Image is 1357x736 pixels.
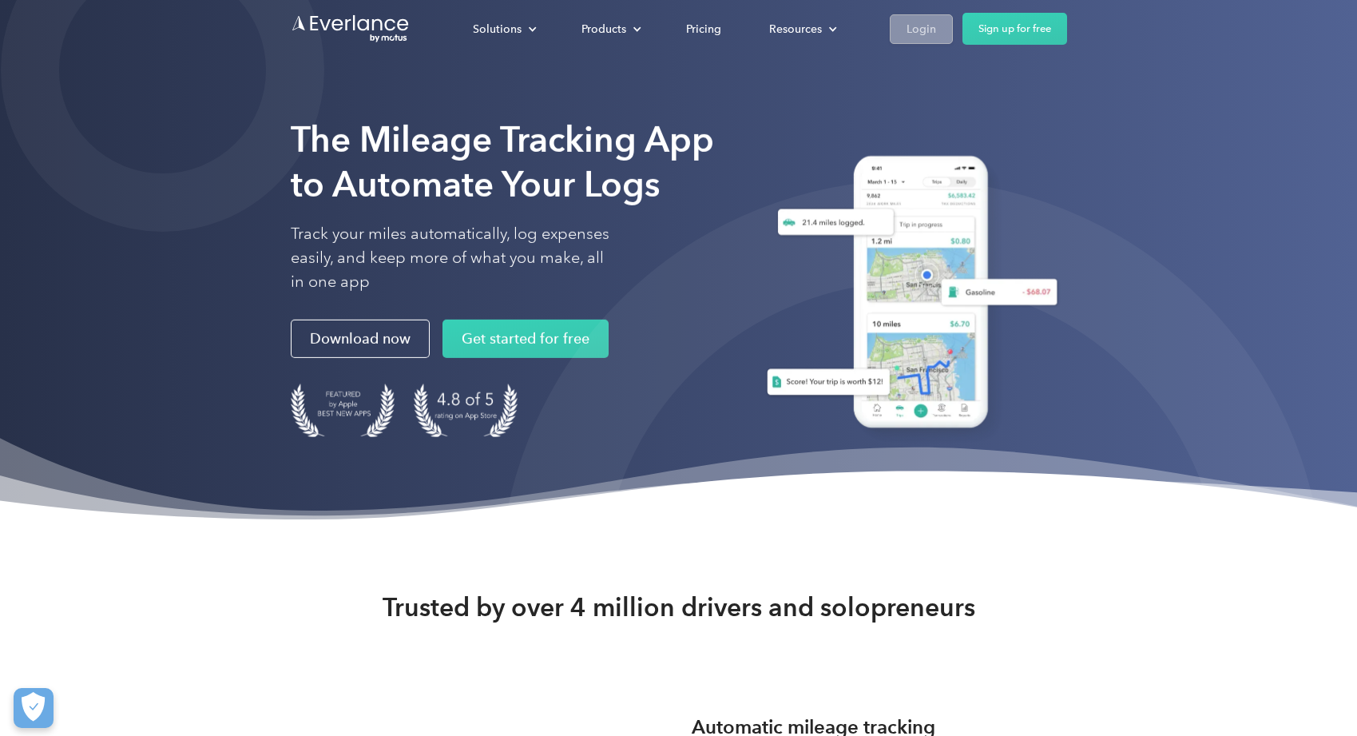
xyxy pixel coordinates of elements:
[291,118,714,205] strong: The Mileage Tracking App to Automate Your Logs
[414,384,518,437] img: 4.9 out of 5 stars on the app store
[686,19,721,39] div: Pricing
[890,14,953,44] a: Login
[907,19,936,39] div: Login
[670,15,737,43] a: Pricing
[581,19,626,39] div: Products
[442,320,609,358] a: Get started for free
[291,222,610,294] p: Track your miles automatically, log expenses easily, and keep more of what you make, all in one app
[565,15,654,43] div: Products
[383,591,975,623] strong: Trusted by over 4 million drivers and solopreneurs
[291,320,430,358] a: Download now
[473,19,522,39] div: Solutions
[753,15,850,43] div: Resources
[457,15,550,43] div: Solutions
[291,14,411,44] a: Go to homepage
[769,19,822,39] div: Resources
[291,384,395,437] img: Badge for Featured by Apple Best New Apps
[962,13,1067,45] a: Sign up for free
[748,144,1067,447] img: Everlance, mileage tracker app, expense tracking app
[14,688,54,728] button: Cookies Settings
